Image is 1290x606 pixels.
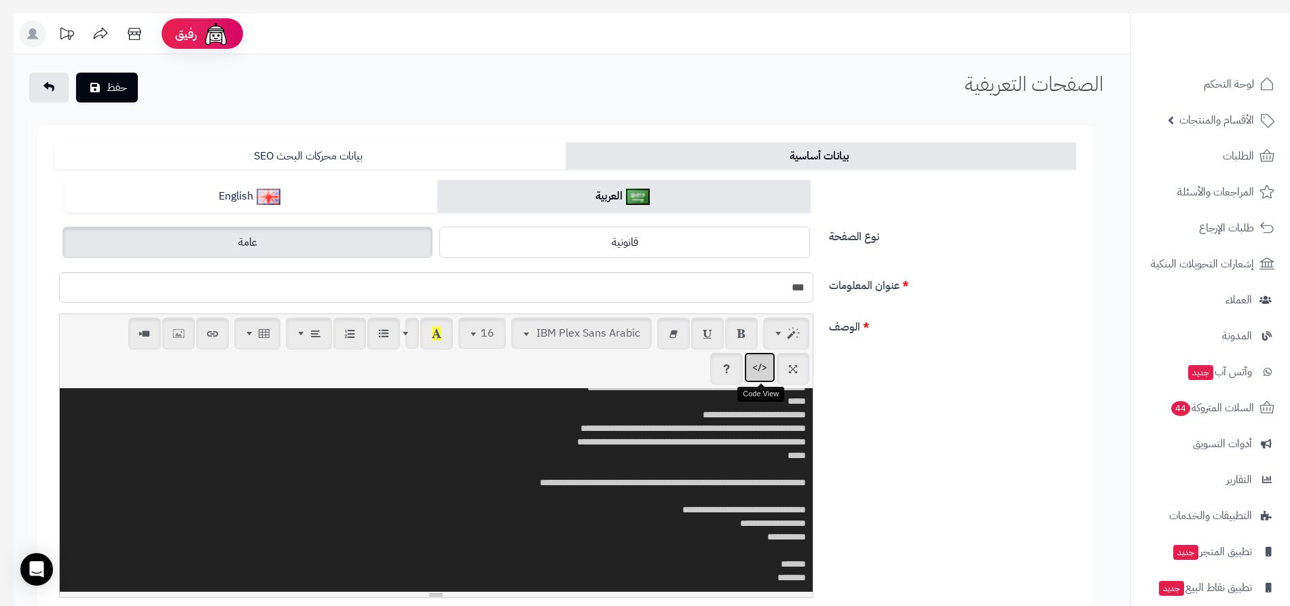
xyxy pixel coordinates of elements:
[257,189,280,205] img: English
[824,272,1082,294] label: عنوان المعلومات
[1188,365,1213,380] span: جديد
[1225,290,1252,309] span: العملاء
[1172,542,1252,561] span: تطبيق المتجر
[1139,356,1282,388] a: وآتس آبجديد
[64,180,437,213] a: English
[1177,183,1254,202] span: المراجعات والأسئلة
[1199,219,1254,238] span: طلبات الإرجاع
[1139,428,1282,460] a: أدوات التسويق
[20,553,53,586] div: Open Intercom Messenger
[1179,111,1254,130] span: الأقسام والمنتجات
[1170,398,1254,417] span: السلات المتروكة
[54,143,566,170] a: بيانات محركات البحث SEO
[458,318,506,349] button: 16
[1139,140,1282,172] a: الطلبات
[1159,581,1184,596] span: جديد
[824,314,1082,335] label: الوصف
[202,20,229,48] img: ai-face.png
[1139,284,1282,316] a: العملاء
[1151,254,1254,273] span: إشعارات التحويلات البنكية
[175,26,197,42] span: رفيق
[1222,326,1252,345] span: المدونة
[1139,176,1282,208] a: المراجعات والأسئلة
[612,234,638,250] span: قانونية
[437,180,810,213] a: العربية
[1204,75,1254,94] span: لوحة التحكم
[536,325,640,341] span: IBM Plex Sans Arabic
[965,73,1103,95] h1: الصفحات التعريفية
[1139,571,1282,604] a: تطبيق نقاط البيعجديد
[1223,147,1254,166] span: الطلبات
[1193,434,1252,453] span: أدوات التسويق
[76,73,138,102] button: حفظ
[1169,506,1252,525] span: التطبيقات والخدمات
[566,143,1077,170] a: بيانات أساسية
[626,189,650,205] img: العربية
[1139,212,1282,244] a: طلبات الإرجاع
[1158,578,1252,597] span: تطبيق نقاط البيع
[1139,392,1282,424] a: السلات المتروكة44
[1173,545,1198,560] span: جديد
[737,387,784,402] div: Code View
[1187,362,1252,381] span: وآتس آب
[238,234,257,250] span: عامة
[1139,248,1282,280] a: إشعارات التحويلات البنكية
[1139,320,1282,352] a: المدونة
[824,223,1082,245] label: نوع الصفحة
[1139,463,1282,496] a: التقارير
[511,318,652,349] button: IBM Plex Sans Arabic
[1139,535,1282,568] a: تطبيق المتجرجديد
[50,20,84,51] a: تحديثات المنصة
[481,325,494,341] span: 16
[1171,401,1190,416] span: 44
[1139,68,1282,100] a: لوحة التحكم
[1139,499,1282,532] a: التطبيقات والخدمات
[1226,470,1252,489] span: التقارير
